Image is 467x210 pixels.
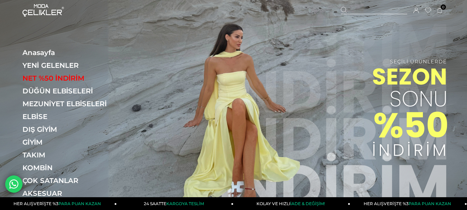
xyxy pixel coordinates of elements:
[437,8,442,13] a: 0
[441,4,446,10] span: 0
[350,197,467,210] a: HER ALIŞVERİŞTE %3PARA PUAN KAZAN
[22,48,118,57] a: Anasayfa
[22,125,118,134] a: DIŞ GİYİM
[22,100,118,108] a: MEZUNİYET ELBİSELERİ
[290,201,325,206] span: İADE & DEĞİŞİM!
[22,164,118,172] a: KOMBİN
[22,189,118,198] a: AKSESUAR
[22,138,118,146] a: GİYİM
[22,176,118,185] a: ÇOK SATANLAR
[22,87,118,95] a: DÜĞÜN ELBİSELERİ
[166,201,204,206] span: KARGOYA TESLİM
[117,197,234,210] a: 24 SAATTEKARGOYA TESLİM
[22,74,118,82] a: NET %50 İNDİRİM
[22,112,118,121] a: ELBİSE
[22,4,64,17] img: logo
[22,151,118,159] a: TAKIM
[234,197,351,210] a: KOLAY VE HIZLIİADE & DEĞİŞİM!
[22,61,118,70] a: YENİ GELENLER
[409,201,451,206] span: PARA PUAN KAZAN
[58,201,101,206] span: PARA PUAN KAZAN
